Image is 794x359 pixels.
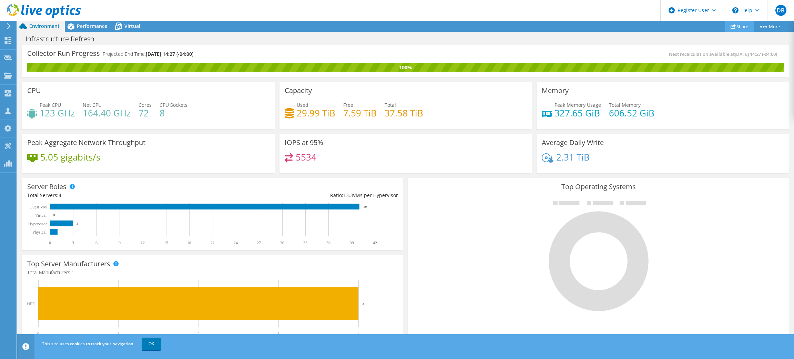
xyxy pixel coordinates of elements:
[142,338,161,350] a: OK
[35,213,47,218] text: Virtual
[285,139,323,146] h3: IOPS at 95%
[27,301,35,306] text: HPE
[542,139,604,146] h3: Average Daily Write
[28,222,47,226] text: Hypervisor
[160,102,187,108] span: CPU Sockets
[735,51,777,57] span: [DATE] 14:27 (-04:00)
[343,109,377,117] h4: 7.59 TiB
[280,240,284,245] text: 30
[373,240,377,245] text: 42
[554,102,601,108] span: Peak Memory Usage
[542,87,569,94] h3: Memory
[30,205,47,209] text: Guest VM
[61,230,63,234] text: 1
[40,102,61,108] span: Peak CPU
[556,153,590,161] h4: 2.31 TiB
[37,331,39,336] text: 0
[103,50,193,58] h4: Projected End Time:
[363,302,365,306] text: 4
[27,87,41,94] h3: CPU
[296,153,316,161] h4: 5534
[732,7,739,13] svg: \n
[27,192,213,199] div: Total Servers:
[27,183,67,191] h3: Server Roles
[32,230,47,235] text: Physical
[297,109,335,117] h4: 29.99 TiB
[554,109,601,117] h4: 327.65 GiB
[211,240,215,245] text: 21
[357,331,359,336] text: 4
[609,109,654,117] h4: 606.52 GiB
[257,240,261,245] text: 27
[364,205,367,208] text: 40
[117,331,119,336] text: 1
[669,51,781,57] span: Next recalculation available at
[343,102,353,108] span: Free
[197,331,200,336] text: 2
[77,23,107,29] span: Performance
[71,269,74,276] span: 1
[95,240,98,245] text: 6
[53,213,55,217] text: 0
[49,240,51,245] text: 0
[187,240,191,245] text: 18
[139,109,152,117] h4: 72
[141,240,145,245] text: 12
[27,139,145,146] h3: Peak Aggregate Network Throughput
[385,109,423,117] h4: 37.58 TiB
[83,109,131,117] h4: 164.40 GHz
[139,102,152,108] span: Cores
[27,260,110,268] h3: Top Server Manufacturers
[277,331,279,336] text: 3
[77,222,78,225] text: 3
[72,240,74,245] text: 3
[119,240,121,245] text: 9
[343,192,353,198] span: 13.3
[234,240,238,245] text: 24
[42,341,134,347] span: This site uses cookies to track your navigation.
[27,64,784,71] div: 100%
[83,102,102,108] span: Net CPU
[297,102,308,108] span: Used
[303,240,307,245] text: 33
[124,23,140,29] span: Virtual
[413,183,784,191] h3: Top Operating Systems
[164,240,168,245] text: 15
[160,109,187,117] h4: 8
[213,192,398,199] div: Ratio: VMs per Hypervisor
[753,21,785,32] a: More
[27,269,398,276] h4: Total Manufacturers:
[146,51,193,57] span: [DATE] 14:27 (-04:00)
[775,5,786,16] span: DB
[609,102,641,108] span: Total Memory
[385,102,396,108] span: Total
[29,23,60,29] span: Environment
[40,153,100,161] h4: 5.05 gigabits/s
[326,240,330,245] text: 36
[59,192,61,198] span: 4
[725,21,754,32] a: Share
[350,240,354,245] text: 39
[285,87,312,94] h3: Capacity
[22,35,105,43] h1: Infrastructure Refresh
[40,109,75,117] h4: 123 GHz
